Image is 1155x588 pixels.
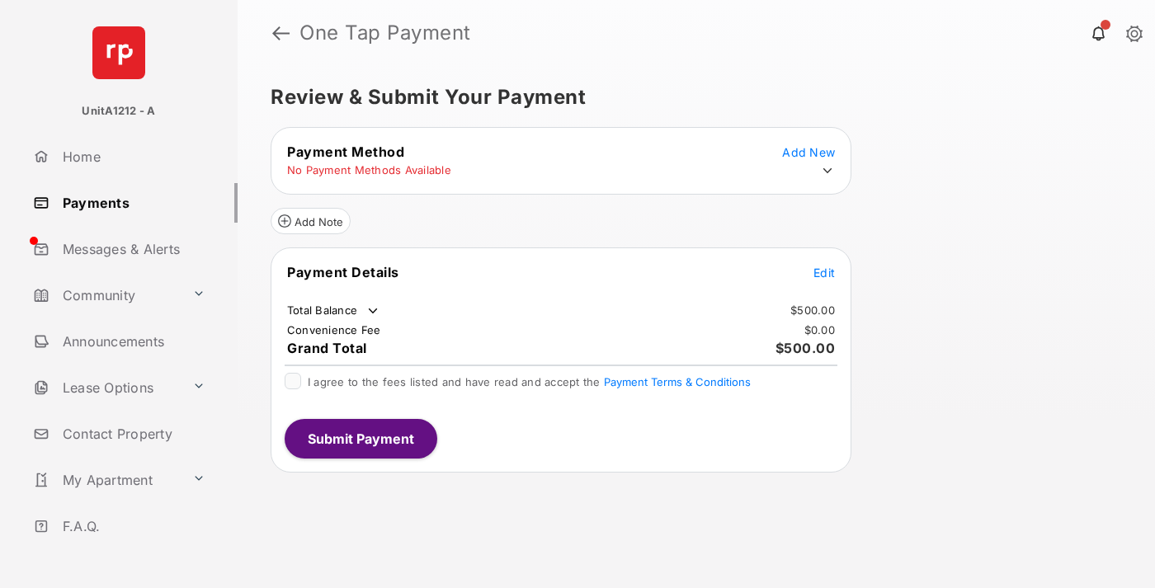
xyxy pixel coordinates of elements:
[26,368,186,407] a: Lease Options
[92,26,145,79] img: svg+xml;base64,PHN2ZyB4bWxucz0iaHR0cDovL3d3dy53My5vcmcvMjAwMC9zdmciIHdpZHRoPSI2NCIgaGVpZ2h0PSI2NC...
[26,275,186,315] a: Community
[286,322,382,337] td: Convenience Fee
[26,414,238,454] a: Contact Property
[286,303,381,319] td: Total Balance
[285,419,437,459] button: Submit Payment
[26,322,238,361] a: Announcements
[782,145,835,159] span: Add New
[604,375,751,388] button: I agree to the fees listed and have read and accept the
[26,183,238,223] a: Payments
[308,375,751,388] span: I agree to the fees listed and have read and accept the
[775,340,836,356] span: $500.00
[782,143,835,160] button: Add New
[286,162,452,177] td: No Payment Methods Available
[790,303,836,318] td: $500.00
[26,137,238,176] a: Home
[271,208,351,234] button: Add Note
[26,460,186,500] a: My Apartment
[813,264,835,280] button: Edit
[804,322,836,337] td: $0.00
[287,264,399,280] span: Payment Details
[287,143,404,160] span: Payment Method
[813,266,835,280] span: Edit
[26,229,238,269] a: Messages & Alerts
[299,23,471,43] strong: One Tap Payment
[82,103,155,120] p: UnitA1212 - A
[271,87,1109,107] h5: Review & Submit Your Payment
[287,340,367,356] span: Grand Total
[26,506,238,546] a: F.A.Q.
